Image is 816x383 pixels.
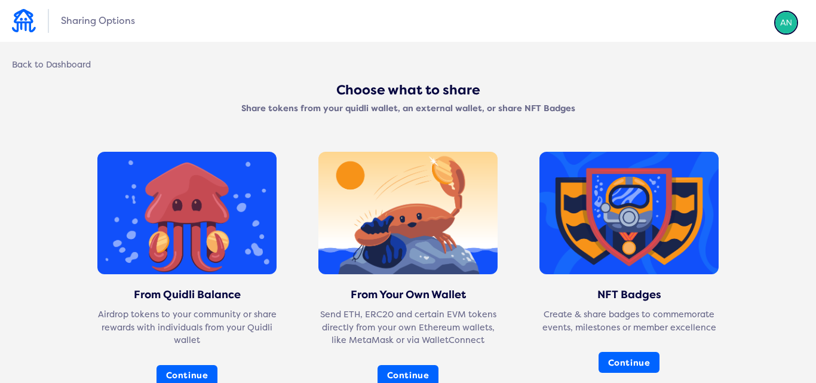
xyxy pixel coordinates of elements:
div: NFT Badges [539,289,719,301]
img: NFT Badges [539,152,719,274]
div: Back to Dashboard [12,60,91,71]
div: From Your Own Wallet [318,289,498,301]
div: Send ETH, ERC20 and certain EVM tokens directly from your own Ethereum wallets, like MetaMask or ... [318,308,498,347]
div: Share tokens from your quidli wallet, an external wallet, or share NFT Badges [12,103,804,114]
div: Create & share badges to commemorate events, milestones or member excellence [539,308,719,334]
button: Continue [599,352,659,373]
div: From Quidli Balance [97,289,277,301]
div: Choose what to share [12,83,804,99]
img: From Your Own Wallet [318,152,498,274]
span: Sharing Options [61,16,135,26]
img: Quidli [12,9,36,32]
div: Airdrop tokens to your community or share rewards with individuals from your Quidli wallet [97,308,277,347]
img: From Quidli Balance [97,152,277,274]
img: account [774,11,798,35]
